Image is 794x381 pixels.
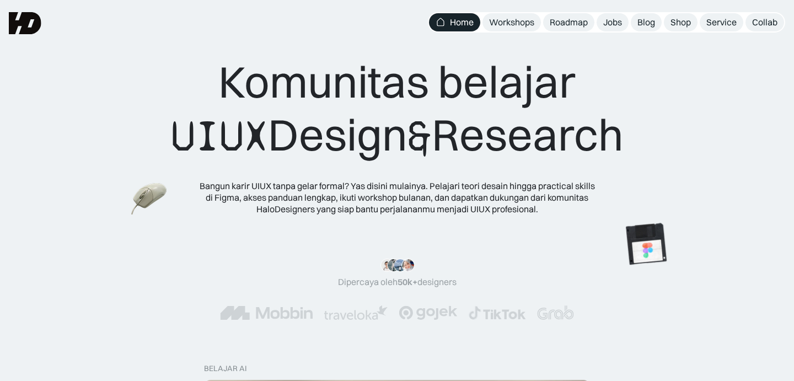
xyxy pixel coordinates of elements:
[700,13,743,31] a: Service
[198,180,595,214] div: Bangun karir UIUX tanpa gelar formal? Yas disini mulainya. Pelajari teori desain hingga practical...
[637,17,655,28] div: Blog
[745,13,784,31] a: Collab
[407,110,432,163] span: &
[171,55,624,163] div: Komunitas belajar Design Research
[550,17,588,28] div: Roadmap
[482,13,541,31] a: Workshops
[489,17,534,28] div: Workshops
[706,17,737,28] div: Service
[670,17,691,28] div: Shop
[603,17,622,28] div: Jobs
[338,276,457,288] div: Dipercaya oleh designers
[450,17,474,28] div: Home
[752,17,777,28] div: Collab
[631,13,662,31] a: Blog
[171,110,268,163] span: UIUX
[204,364,246,373] div: belajar ai
[597,13,629,31] a: Jobs
[429,13,480,31] a: Home
[664,13,698,31] a: Shop
[543,13,594,31] a: Roadmap
[398,276,417,287] span: 50k+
